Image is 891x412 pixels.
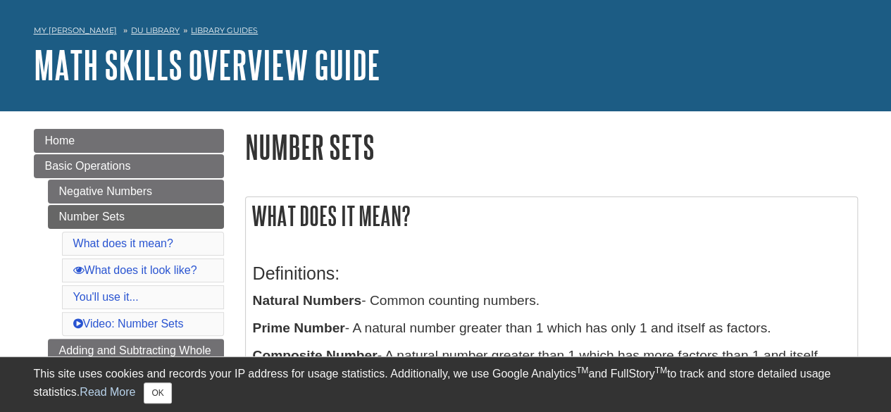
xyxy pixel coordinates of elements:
[245,129,858,165] h1: Number Sets
[34,154,224,178] a: Basic Operations
[48,339,224,380] a: Adding and Subtracting Whole Numbers
[655,366,667,375] sup: TM
[191,25,258,35] a: Library Guides
[144,382,171,404] button: Close
[80,386,135,398] a: Read More
[253,346,850,366] p: - A natural number greater than 1 which has more factors than 1 and itself.
[48,180,224,204] a: Negative Numbers
[253,348,378,363] b: Composite Number
[131,25,180,35] a: DU Library
[253,293,362,308] b: Natural Numbers
[34,43,380,87] a: Math Skills Overview Guide
[73,318,184,330] a: Video: Number Sets
[73,237,173,249] a: What does it mean?
[73,264,197,276] a: What does it look like?
[48,205,224,229] a: Number Sets
[253,318,850,339] p: - A natural number greater than 1 which has only 1 and itself as factors.
[246,197,857,235] h2: What does it mean?
[576,366,588,375] sup: TM
[34,129,224,153] a: Home
[45,160,131,172] span: Basic Operations
[73,291,139,303] a: You'll use it...
[253,320,345,335] b: Prime Number
[34,25,117,37] a: My [PERSON_NAME]
[34,21,858,44] nav: breadcrumb
[253,263,850,284] h3: Definitions:
[253,291,850,311] p: - Common counting numbers.
[34,366,858,404] div: This site uses cookies and records your IP address for usage statistics. Additionally, we use Goo...
[45,135,75,146] span: Home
